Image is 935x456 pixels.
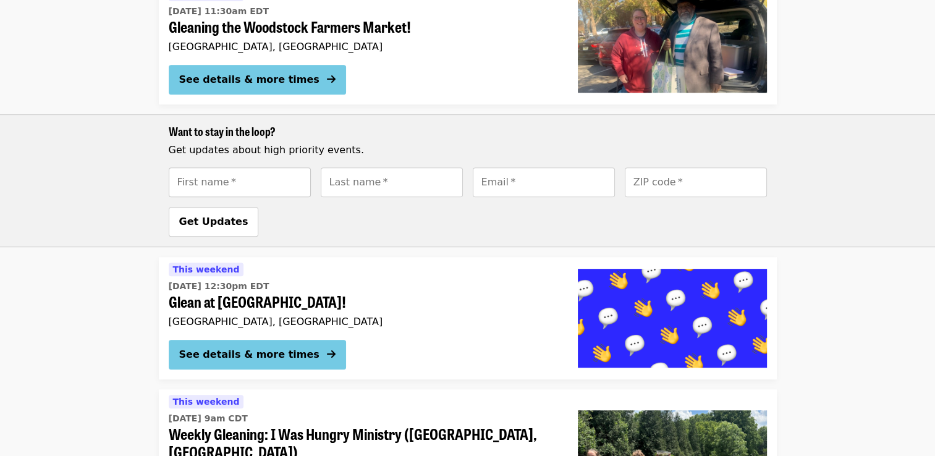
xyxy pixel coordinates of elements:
[169,412,248,425] time: [DATE] 9am CDT
[169,280,269,293] time: [DATE] 12:30pm EDT
[173,264,240,274] span: This weekend
[169,207,259,237] button: Get Updates
[169,144,364,156] span: Get updates about high priority events.
[578,269,767,368] img: Glean at Lynchburg Community Market! organized by Society of St. Andrew
[473,167,615,197] input: [object Object]
[169,316,558,327] div: [GEOGRAPHIC_DATA], [GEOGRAPHIC_DATA]
[169,123,276,139] span: Want to stay in the loop?
[169,65,346,95] button: See details & more times
[169,340,346,369] button: See details & more times
[169,18,558,36] span: Gleaning the Woodstock Farmers Market!
[321,167,463,197] input: [object Object]
[173,397,240,407] span: This weekend
[169,41,558,53] div: [GEOGRAPHIC_DATA], [GEOGRAPHIC_DATA]
[169,5,269,18] time: [DATE] 11:30am EDT
[179,72,319,87] div: See details & more times
[159,257,777,379] a: See details for "Glean at Lynchburg Community Market!"
[327,74,336,85] i: arrow-right icon
[179,347,319,362] div: See details & more times
[169,167,311,197] input: [object Object]
[169,293,558,311] span: Glean at [GEOGRAPHIC_DATA]!
[625,167,767,197] input: [object Object]
[179,216,248,227] span: Get Updates
[327,348,336,360] i: arrow-right icon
